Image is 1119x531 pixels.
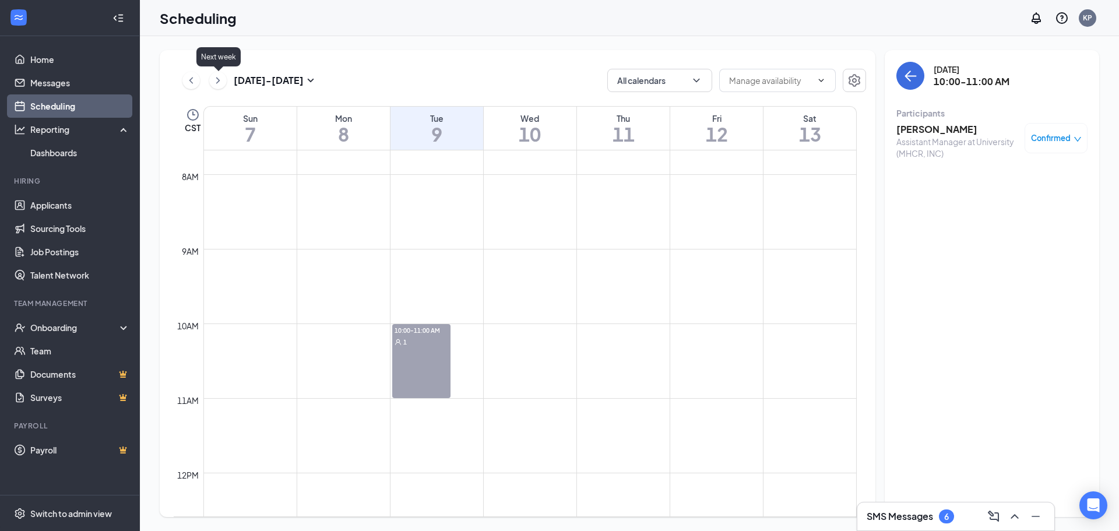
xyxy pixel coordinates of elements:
[403,338,407,346] span: 1
[13,12,24,23] svg: WorkstreamLogo
[1031,132,1071,144] span: Confirmed
[607,69,712,92] button: All calendarsChevronDown
[30,322,120,333] div: Onboarding
[30,339,130,363] a: Team
[987,509,1001,523] svg: ComposeMessage
[729,74,812,87] input: Manage availability
[934,75,1009,88] h3: 10:00-11:00 AM
[934,64,1009,75] div: [DATE]
[297,112,390,124] div: Mon
[1005,507,1024,526] button: ChevronUp
[30,48,130,71] a: Home
[817,76,826,85] svg: ChevronDown
[30,71,130,94] a: Messages
[843,69,866,92] button: Settings
[1029,509,1043,523] svg: Minimize
[390,124,483,144] h1: 9
[14,176,128,186] div: Hiring
[944,512,949,522] div: 6
[186,108,200,122] svg: Clock
[196,47,241,66] div: Next week
[297,124,390,144] h1: 8
[867,510,933,523] h3: SMS Messages
[1074,135,1082,143] span: down
[160,8,237,28] h1: Scheduling
[204,112,297,124] div: Sun
[390,112,483,124] div: Tue
[1079,491,1107,519] div: Open Intercom Messenger
[670,112,763,124] div: Fri
[763,112,856,124] div: Sat
[175,394,201,407] div: 11am
[390,107,483,150] a: September 9, 2025
[1008,509,1022,523] svg: ChevronUp
[14,124,26,135] svg: Analysis
[30,438,130,462] a: PayrollCrown
[1026,507,1045,526] button: Minimize
[691,75,702,86] svg: ChevronDown
[30,94,130,118] a: Scheduling
[896,123,1019,136] h3: [PERSON_NAME]
[1055,11,1069,25] svg: QuestionInfo
[847,73,861,87] svg: Settings
[14,322,26,333] svg: UserCheck
[484,124,576,144] h1: 10
[209,72,227,89] button: ChevronRight
[185,73,197,87] svg: ChevronLeft
[30,508,112,519] div: Switch to admin view
[14,421,128,431] div: Payroll
[30,363,130,386] a: DocumentsCrown
[1083,13,1092,23] div: KP
[212,73,224,87] svg: ChevronRight
[297,107,390,150] a: September 8, 2025
[670,107,763,150] a: September 12, 2025
[484,112,576,124] div: Wed
[395,339,402,346] svg: User
[182,72,200,89] button: ChevronLeft
[30,217,130,240] a: Sourcing Tools
[180,170,201,183] div: 8am
[1029,11,1043,25] svg: Notifications
[175,469,201,481] div: 12pm
[30,141,130,164] a: Dashboards
[984,507,1003,526] button: ComposeMessage
[204,107,297,150] a: September 7, 2025
[577,124,670,144] h1: 11
[392,324,451,336] span: 10:00-11:00 AM
[175,319,201,332] div: 10am
[896,107,1088,119] div: Participants
[185,122,200,133] span: CST
[14,298,128,308] div: Team Management
[30,263,130,287] a: Talent Network
[30,194,130,217] a: Applicants
[577,107,670,150] a: September 11, 2025
[763,107,856,150] a: September 13, 2025
[180,245,201,258] div: 9am
[112,12,124,24] svg: Collapse
[484,107,576,150] a: September 10, 2025
[896,136,1019,159] div: Assistant Manager at University (MHCR, INC)
[903,69,917,83] svg: ArrowLeft
[577,112,670,124] div: Thu
[304,73,318,87] svg: SmallChevronDown
[896,62,924,90] button: back-button
[763,124,856,144] h1: 13
[30,124,131,135] div: Reporting
[30,386,130,409] a: SurveysCrown
[30,240,130,263] a: Job Postings
[670,124,763,144] h1: 12
[14,508,26,519] svg: Settings
[234,74,304,87] h3: [DATE] - [DATE]
[204,124,297,144] h1: 7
